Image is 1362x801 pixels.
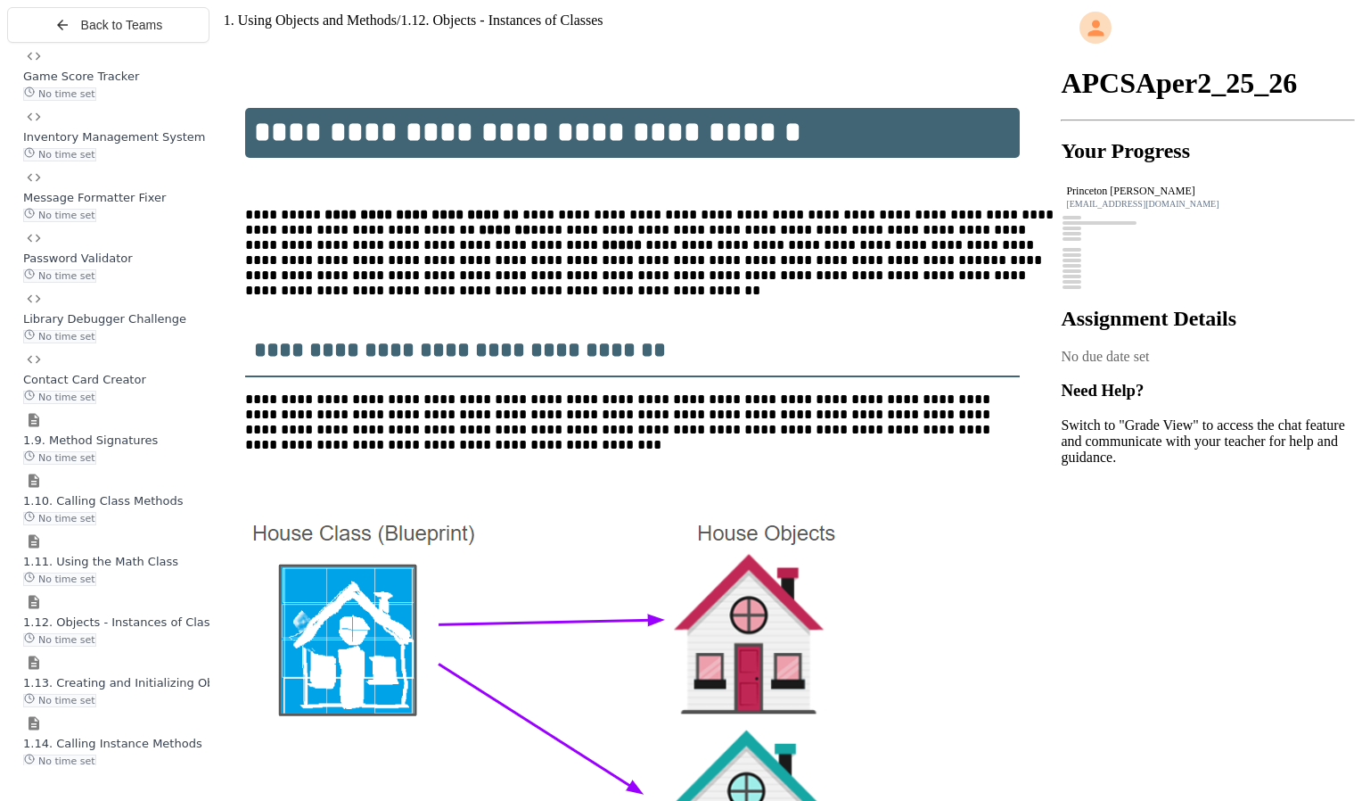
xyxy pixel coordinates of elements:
span: 1.10. Calling Class Methods [23,494,184,508]
span: 1.12. Objects - Instances of Classes [400,12,603,28]
span: 1.11. Using the Math Class [23,555,178,568]
span: No time set [23,391,96,404]
span: No time set [23,755,96,768]
span: 1. Using Objects and Methods [224,12,397,28]
span: 1.9. Method Signatures [23,434,158,447]
h2: Your Progress [1061,139,1355,163]
span: / [397,12,400,28]
span: No time set [23,209,96,222]
span: Password Validator [23,252,133,265]
span: Back to Teams [81,18,163,32]
span: No time set [23,451,96,465]
span: No time set [23,269,96,283]
span: No time set [23,148,96,161]
span: Contact Card Creator [23,373,146,386]
span: 1.14. Calling Instance Methods [23,737,202,750]
div: Princeton [PERSON_NAME] [1066,185,1350,198]
span: Library Debugger Challenge [23,312,186,326]
span: No time set [23,512,96,525]
div: No due date set [1061,349,1355,365]
span: No time set [23,694,96,707]
h2: Assignment Details [1061,307,1355,331]
h3: Need Help? [1061,381,1355,400]
span: No time set [23,633,96,647]
span: Game Score Tracker [23,70,139,83]
div: My Account [1061,7,1355,48]
span: Message Formatter Fixer [23,191,166,204]
div: [EMAIL_ADDRESS][DOMAIN_NAME] [1066,199,1350,209]
span: 1.13. Creating and Initializing Objects: Constructors [23,676,324,690]
p: Switch to "Grade View" to access the chat feature and communicate with your teacher for help and ... [1061,417,1355,466]
button: Back to Teams [7,7,209,43]
span: 1.12. Objects - Instances of Classes [23,615,229,629]
span: No time set [23,573,96,586]
h1: APCSAper2_25_26 [1061,67,1355,100]
span: No time set [23,87,96,101]
span: No time set [23,330,96,343]
span: Inventory Management System [23,130,205,144]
